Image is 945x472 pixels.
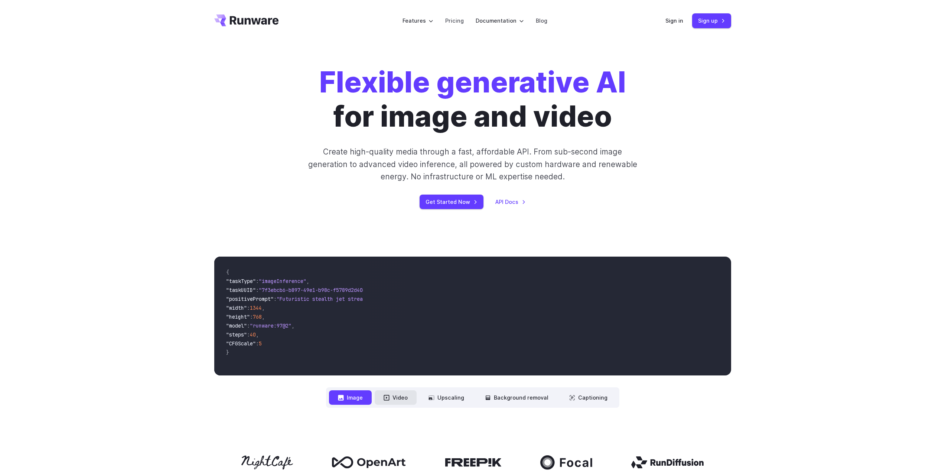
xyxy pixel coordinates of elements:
span: "taskType" [226,278,256,284]
a: Sign in [665,16,683,25]
span: } [226,349,229,356]
button: Image [329,390,372,405]
span: , [291,322,294,329]
span: : [250,313,253,320]
span: , [306,278,309,284]
span: 768 [253,313,262,320]
span: 1344 [250,305,262,311]
span: "Futuristic stealth jet streaking through a neon-lit cityscape with glowing purple exhaust" [277,296,547,302]
span: "imageInference" [259,278,306,284]
span: { [226,269,229,276]
span: "runware:97@2" [250,322,291,329]
span: "taskUUID" [226,287,256,293]
a: Go to / [214,14,279,26]
span: : [256,278,259,284]
span: "model" [226,322,247,329]
span: , [262,313,265,320]
button: Captioning [560,390,616,405]
button: Background removal [476,390,557,405]
span: : [247,322,250,329]
a: Sign up [692,13,731,28]
span: : [247,305,250,311]
strong: Flexible generative AI [319,65,626,100]
label: Features [403,16,433,25]
span: "height" [226,313,250,320]
span: : [247,331,250,338]
button: Video [375,390,417,405]
p: Create high-quality media through a fast, affordable API. From sub-second image generation to adv... [307,146,638,183]
span: "steps" [226,331,247,338]
button: Upscaling [420,390,473,405]
label: Documentation [476,16,524,25]
span: , [262,305,265,311]
a: Get Started Now [420,195,483,209]
span: "positivePrompt" [226,296,274,302]
span: : [274,296,277,302]
span: 40 [250,331,256,338]
span: "width" [226,305,247,311]
span: "CFGScale" [226,340,256,347]
span: 5 [259,340,262,347]
h1: for image and video [319,65,626,134]
span: : [256,287,259,293]
span: : [256,340,259,347]
a: Pricing [445,16,464,25]
span: "7f3ebcb6-b897-49e1-b98c-f5789d2d40d7" [259,287,372,293]
span: , [256,331,259,338]
a: API Docs [495,198,526,206]
a: Blog [536,16,547,25]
